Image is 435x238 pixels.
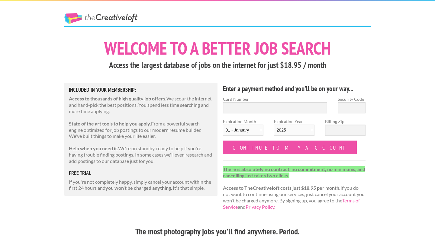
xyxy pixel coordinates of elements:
h1: Welcome to a better job search [64,40,371,57]
strong: State of the art tools to help you apply. [69,121,151,126]
p: We're on standby, ready to help if you're having trouble finding postings. In some cases we'll ev... [69,145,213,164]
select: Expiration Month [223,125,263,136]
strong: Access to TheCreativeloft costs just $18.95 per month. [223,185,340,191]
a: Privacy Policy [246,204,274,210]
p: If you're not completely happy, simply cancel your account within the first 24 hours and . It's t... [69,179,213,192]
label: Expiration Month [223,118,263,141]
h3: The most photography jobs you'll find anywhere. Period. [64,226,371,237]
strong: Help when you need it. [69,145,118,151]
label: Security Code [338,96,366,102]
a: Terms of Service [223,198,360,210]
strong: There is absolutely no contract, no commitment, no minimums, and cancelling just takes two clicks. [223,166,365,178]
input: Continue to my account [223,141,357,154]
h4: Enter a payment method and you'll be on your way... [223,84,366,94]
a: The Creative Loft [64,13,137,24]
strong: you won't be charged anything [105,185,171,191]
h5: free trial [69,170,213,176]
select: Expiration Year [274,125,314,136]
h3: Access the largest database of jobs on the internet for just $18.95 / month [64,59,371,71]
p: If you do not want to continue using our services, just cancel your account you won't be charged ... [223,166,366,210]
h5: Included in Your Membership: [69,87,213,93]
p: From a powerful search engine optimized for job postings to our modern resume builder. We've buil... [69,121,213,139]
strong: Access to thousands of high quality job offers. [69,96,166,101]
label: Card Number [223,96,327,102]
p: We scour the internet and hand-pick the best positions. You spend less time searching and more ti... [69,96,213,114]
label: Expiration Year [274,118,314,141]
label: Billing Zip: [325,118,366,125]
